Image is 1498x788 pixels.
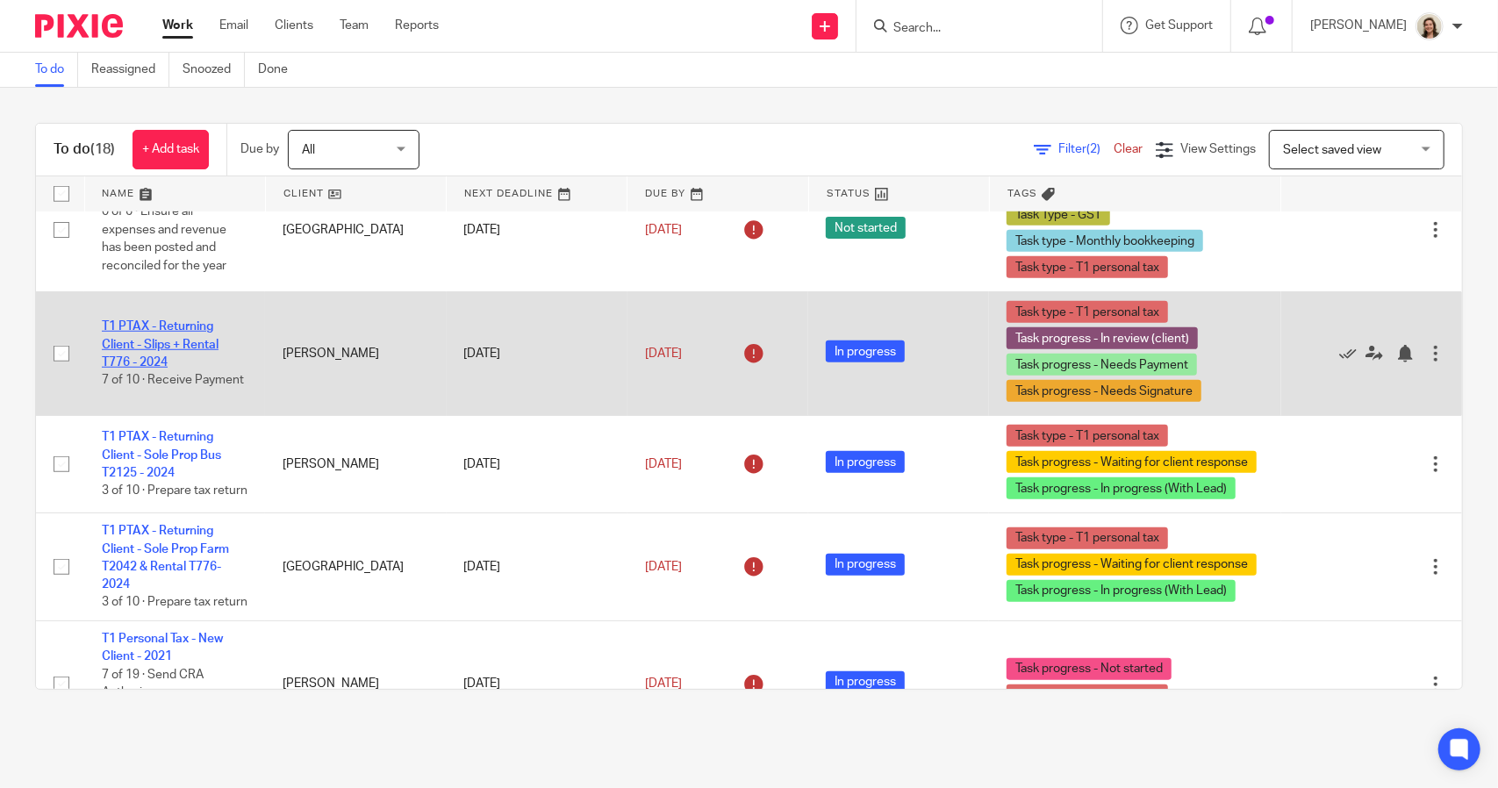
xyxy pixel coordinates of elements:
[1114,143,1143,155] a: Clear
[1007,327,1198,349] span: Task progress - In review (client)
[1007,354,1197,376] span: Task progress - Needs Payment
[1007,230,1203,252] span: Task type - Monthly bookkeeping
[35,53,78,87] a: To do
[265,168,446,292] td: [GEOGRAPHIC_DATA]
[826,671,905,693] span: In progress
[258,53,301,87] a: Done
[102,669,233,735] span: 7 of 19 · Send CRA Authorize a Representative through Adobe Sign
[826,340,905,362] span: In progress
[395,17,439,34] a: Reports
[1180,143,1256,155] span: View Settings
[447,292,627,416] td: [DATE]
[1007,527,1168,549] span: Task type - T1 personal tax
[1058,143,1114,155] span: Filter
[447,513,627,621] td: [DATE]
[826,217,906,239] span: Not started
[1007,425,1168,447] span: Task type - T1 personal tax
[645,347,682,360] span: [DATE]
[275,17,313,34] a: Clients
[1007,189,1037,198] span: Tags
[133,130,209,169] a: + Add task
[265,513,446,621] td: [GEOGRAPHIC_DATA]
[265,292,446,416] td: [PERSON_NAME]
[102,525,229,591] a: T1 PTAX - Returning Client - Sole Prop Farm T2042 & Rental T776- 2024
[1007,580,1236,602] span: Task progress - In progress (With Lead)
[302,144,315,156] span: All
[892,21,1050,37] input: Search
[1007,301,1168,323] span: Task type - T1 personal tax
[1339,345,1365,362] a: Mark as done
[90,142,115,156] span: (18)
[265,621,446,748] td: [PERSON_NAME]
[1007,380,1201,402] span: Task progress - Needs Signature
[102,375,244,387] span: 7 of 10 · Receive Payment
[1007,658,1172,680] span: Task progress - Not started
[102,485,247,498] span: 3 of 10 · Prepare tax return
[162,17,193,34] a: Work
[265,416,446,513] td: [PERSON_NAME]
[645,677,682,690] span: [DATE]
[1283,144,1381,156] span: Select saved view
[102,633,223,663] a: T1 Personal Tax - New Client - 2021
[102,320,219,369] a: T1 PTAX - Returning Client - Slips + Rental T776 - 2024
[102,597,247,609] span: 3 of 10 · Prepare tax return
[54,140,115,159] h1: To do
[1310,17,1407,34] p: [PERSON_NAME]
[645,458,682,470] span: [DATE]
[183,53,245,87] a: Snoozed
[1007,204,1110,226] span: Task Type - GST
[340,17,369,34] a: Team
[1007,256,1168,278] span: Task type - T1 personal tax
[1007,477,1236,499] span: Task progress - In progress (With Lead)
[645,224,682,236] span: [DATE]
[826,554,905,576] span: In progress
[102,431,221,479] a: T1 PTAX - Returning Client - Sole Prop Bus T2125 - 2024
[645,561,682,573] span: [DATE]
[240,140,279,158] p: Due by
[1416,12,1444,40] img: Morgan.JPG
[1007,684,1168,706] span: Task type - T1 personal tax
[1007,554,1257,576] span: Task progress - Waiting for client response
[826,451,905,473] span: In progress
[447,621,627,748] td: [DATE]
[35,14,123,38] img: Pixie
[447,416,627,513] td: [DATE]
[1145,19,1213,32] span: Get Support
[1007,451,1257,473] span: Task progress - Waiting for client response
[447,168,627,292] td: [DATE]
[91,53,169,87] a: Reassigned
[1086,143,1100,155] span: (2)
[219,17,248,34] a: Email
